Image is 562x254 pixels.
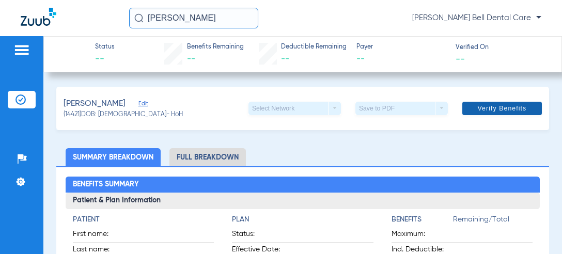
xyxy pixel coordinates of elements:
[73,214,214,225] h4: Patient
[13,44,30,56] img: hamburger-icon
[187,55,195,63] span: --
[478,104,527,113] span: Verify Benefits
[129,8,258,28] input: Search for patients
[187,43,244,52] span: Benefits Remaining
[281,43,347,52] span: Deductible Remaining
[95,43,115,52] span: Status
[453,214,533,229] span: Remaining/Total
[356,53,446,66] span: --
[21,8,56,26] img: Zuub Logo
[64,110,183,120] span: (14421) DOB: [DEMOGRAPHIC_DATA] - HoH
[73,229,123,243] span: First name:
[232,229,308,243] span: Status:
[462,102,542,115] button: Verify Benefits
[95,53,115,66] span: --
[66,193,540,209] h3: Patient & Plan Information
[134,13,144,23] img: Search Icon
[66,177,540,193] h2: Benefits Summary
[510,204,562,254] iframe: Chat Widget
[392,214,453,225] h4: Benefits
[64,98,126,110] span: [PERSON_NAME]
[456,43,545,53] span: Verified On
[66,148,161,166] li: Summary Breakdown
[281,55,289,63] span: --
[356,43,446,52] span: Payer
[412,13,541,23] span: [PERSON_NAME] Bell Dental Care
[232,214,373,225] h4: Plan
[138,100,148,110] span: Edit
[169,148,246,166] li: Full Breakdown
[392,214,453,229] app-breakdown-title: Benefits
[456,53,465,64] span: --
[392,229,453,243] span: Maximum:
